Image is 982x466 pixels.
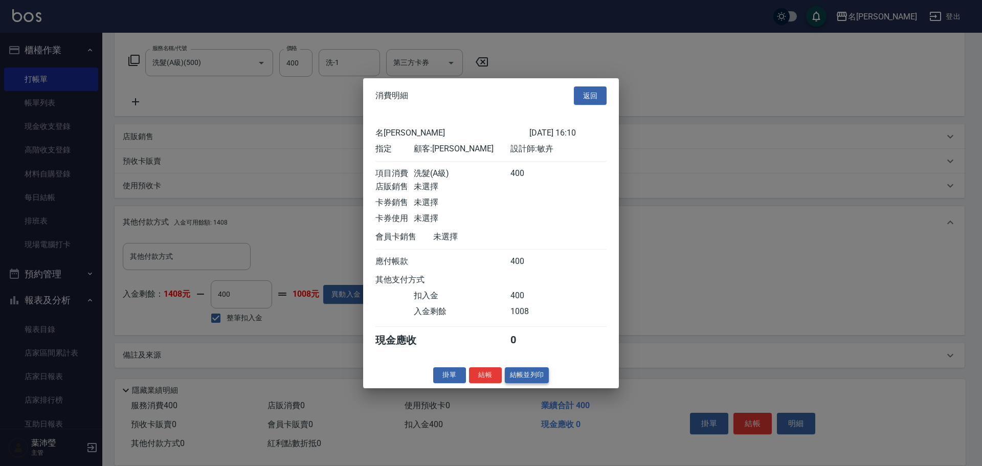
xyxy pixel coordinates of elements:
div: 卡券銷售 [375,197,414,208]
div: 應付帳款 [375,256,414,267]
div: 卡券使用 [375,213,414,224]
div: 名[PERSON_NAME] [375,128,529,139]
div: 未選擇 [414,213,510,224]
button: 返回 [574,86,607,105]
div: 洗髮(A級) [414,168,510,179]
div: 入金剩餘 [414,306,510,317]
div: 400 [510,291,549,301]
button: 結帳並列印 [505,367,549,383]
div: 設計師: 敏卉 [510,144,607,154]
div: 顧客: [PERSON_NAME] [414,144,510,154]
div: [DATE] 16:10 [529,128,607,139]
div: 1008 [510,306,549,317]
div: 未選擇 [433,232,529,242]
span: 消費明細 [375,91,408,101]
div: 400 [510,168,549,179]
div: 400 [510,256,549,267]
div: 其他支付方式 [375,275,453,285]
button: 結帳 [469,367,502,383]
div: 店販銷售 [375,182,414,192]
div: 會員卡銷售 [375,232,433,242]
div: 扣入金 [414,291,510,301]
div: 未選擇 [414,197,510,208]
button: 掛單 [433,367,466,383]
div: 0 [510,334,549,347]
div: 未選擇 [414,182,510,192]
div: 項目消費 [375,168,414,179]
div: 指定 [375,144,414,154]
div: 現金應收 [375,334,433,347]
